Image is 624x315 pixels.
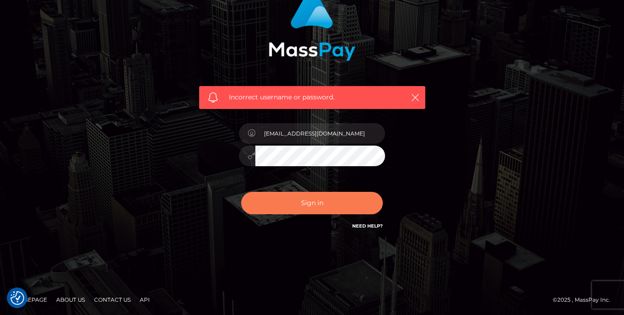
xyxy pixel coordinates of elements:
[90,293,134,307] a: Contact Us
[10,293,51,307] a: Homepage
[352,223,383,229] a: Need Help?
[53,293,89,307] a: About Us
[11,291,24,305] img: Revisit consent button
[553,295,617,305] div: © 2025 , MassPay Inc.
[136,293,153,307] a: API
[255,123,385,144] input: Username...
[241,192,383,214] button: Sign in
[229,92,396,102] span: Incorrect username or password.
[11,291,24,305] button: Consent Preferences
